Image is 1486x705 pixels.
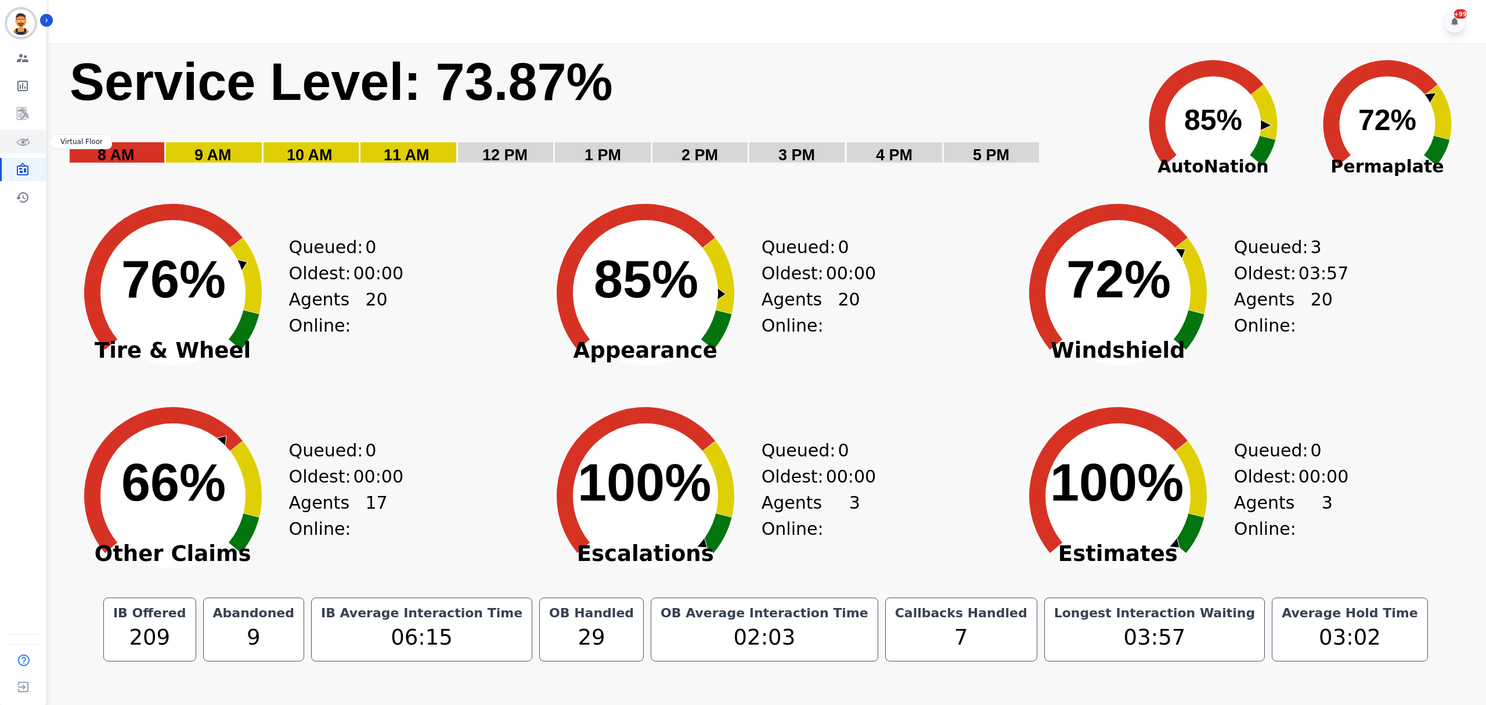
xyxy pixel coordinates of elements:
span: Permaplate [1300,153,1474,179]
text: 4 PM [876,146,912,164]
div: Queued: [762,437,849,463]
text: Service Level: 73.87% [70,53,613,111]
text: 100% [578,454,711,512]
span: 00:00 [826,463,876,490]
text: 66% [121,454,226,512]
div: IB Offered [111,605,189,621]
span: 20 [838,286,860,339]
text: 100% [1050,454,1184,512]
span: Tire & Wheel [57,345,289,357]
span: Escalations [529,548,762,560]
span: 20 [1311,286,1333,339]
div: Agents Online: [762,490,860,542]
text: 5 PM [973,146,1009,164]
div: Oldest: [1234,463,1321,490]
text: 12 PM [482,146,528,164]
div: Queued: [1234,234,1321,260]
div: OB Handled [547,605,636,621]
text: 9 AM [194,146,232,164]
div: Agents Online: [1234,286,1333,339]
span: 00:00 [826,260,876,286]
div: 03:57 [1052,621,1258,654]
div: Agents Online: [289,490,388,542]
span: 3 [1322,490,1333,542]
div: Queued: [289,234,376,260]
span: 3 [849,490,860,542]
text: 11 AM [384,146,430,164]
div: 02:03 [658,621,871,654]
text: 3 PM [778,146,815,164]
div: 9 [211,621,297,654]
span: 0 [838,234,849,260]
span: 3 [1311,234,1322,260]
text: 72% [1358,104,1416,136]
div: 06:15 [319,621,525,654]
div: Agents Online: [1234,490,1333,542]
span: Other Claims [57,548,289,560]
div: OB Average Interaction Time [658,605,871,621]
div: IB Average Interaction Time [319,605,525,621]
img: Bordered avatar [7,9,35,37]
text: 76% [121,250,226,308]
text: 72% [1066,250,1171,308]
div: Oldest: [289,260,376,286]
div: Oldest: [1234,260,1321,286]
text: 8 AM [98,146,135,164]
span: 0 [1311,437,1322,463]
span: Estimates [1002,548,1234,560]
div: Oldest: [762,260,849,286]
div: Queued: [289,437,376,463]
div: 03:02 [1279,621,1420,654]
div: Callbacks Handled [893,605,1030,621]
div: Longest Interaction Waiting [1052,605,1258,621]
span: 00:00 [1299,463,1348,490]
text: 2 PM [681,146,718,164]
text: 10 AM [287,146,333,164]
div: Queued: [762,234,849,260]
span: AutoNation [1126,153,1300,179]
text: 85% [1184,104,1242,136]
div: 29 [547,621,636,654]
svg: Service Level: 0% [68,51,1119,181]
div: Average Hold Time [1279,605,1420,621]
div: Abandoned [211,605,297,621]
div: Oldest: [762,463,849,490]
div: Oldest: [289,463,376,490]
text: 85% [594,250,698,308]
span: 20 [365,286,387,339]
div: 7 [893,621,1030,654]
div: Queued: [1234,437,1321,463]
span: 17 [365,490,387,542]
span: 00:00 [354,260,403,286]
div: +99 [1454,9,1467,19]
div: Agents Online: [289,286,388,339]
span: 0 [838,437,849,463]
span: 00:00 [354,463,403,490]
text: 1 PM [585,146,621,164]
div: Agents Online: [762,286,860,339]
span: 03:57 [1299,260,1348,286]
span: 0 [365,437,376,463]
div: 209 [111,621,189,654]
span: Appearance [529,345,762,357]
span: Windshield [1002,345,1234,357]
span: 0 [365,234,376,260]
